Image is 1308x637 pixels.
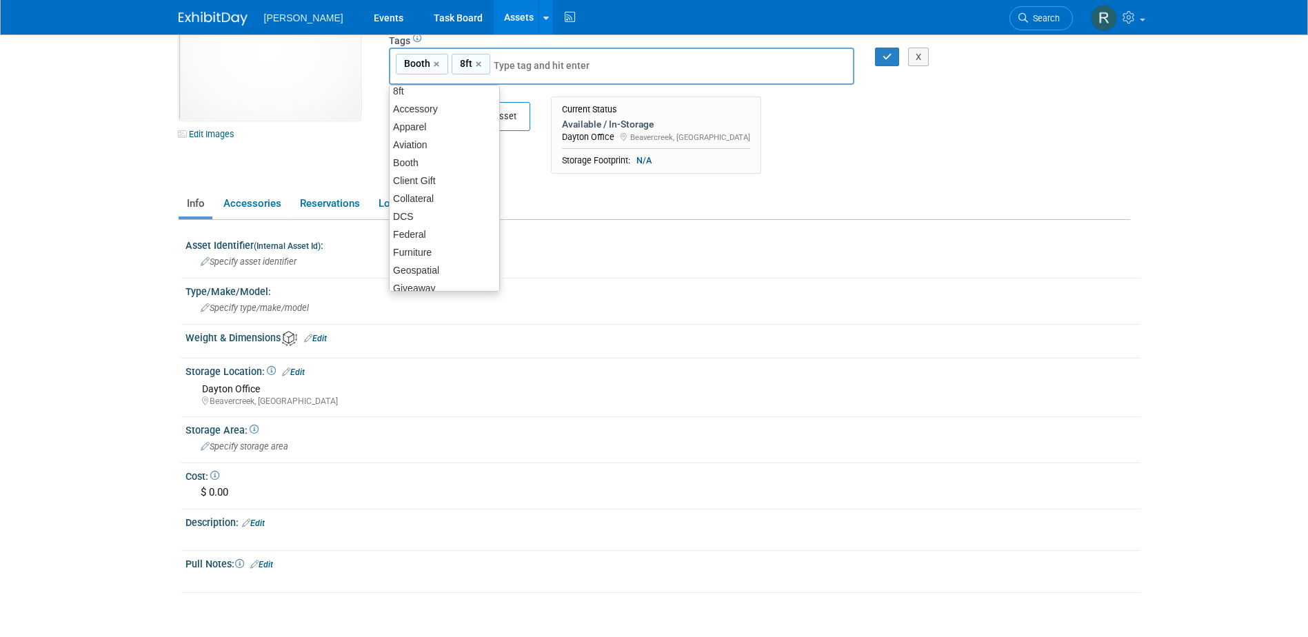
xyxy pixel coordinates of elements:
div: Weight & Dimensions [185,327,1140,346]
div: Storage Location: [185,361,1140,379]
div: Asset Identifier : [185,235,1140,252]
div: Accessory [390,100,499,118]
img: Asset Weight and Dimensions [282,331,297,346]
div: Collateral [390,190,499,208]
div: Beavercreek, [GEOGRAPHIC_DATA] [202,396,1130,407]
span: Beavercreek, [GEOGRAPHIC_DATA] [630,132,750,142]
div: Description: [185,512,1140,530]
span: Dayton Office [562,132,614,142]
a: Logs [370,192,410,216]
div: 8ft [390,82,499,100]
small: (Internal Asset Id) [254,241,321,251]
a: Reservations [292,192,368,216]
img: ExhibitDay [179,12,248,26]
div: Geospatial [390,261,499,279]
div: Giveaway [390,279,499,297]
span: Dayton Office [202,383,260,394]
span: 8ft [457,57,472,70]
div: Aviation [390,136,499,154]
span: Storage Area: [185,425,259,436]
button: X [908,48,929,67]
a: Edit [242,518,265,528]
div: Storage Footprint: [562,154,750,167]
span: Booth [401,57,430,70]
div: Cost: [185,466,1140,483]
span: Specify type/make/model [201,303,309,313]
div: Current Status [562,104,750,115]
a: Edit [304,334,327,343]
div: DCS [390,208,499,225]
div: Available / In-Storage [562,118,750,130]
span: Search [1028,13,1060,23]
a: × [434,57,443,72]
span: Specify storage area [201,441,288,452]
div: Pull Notes: [185,554,1140,572]
div: Booth [390,154,499,172]
div: $ 0.00 [196,482,1130,503]
input: Type tag and hit enter [494,59,604,72]
a: × [476,57,485,72]
div: Apparel [390,118,499,136]
img: Rebecca Deis [1091,5,1117,31]
span: Specify asset identifier [201,256,296,267]
span: [PERSON_NAME] [264,12,343,23]
a: Edit [282,367,305,377]
div: Furniture [390,243,499,261]
div: Tags [389,34,1016,94]
div: Federal [390,225,499,243]
div: Client Gift [390,172,499,190]
a: Accessories [215,192,289,216]
div: Type/Make/Model: [185,281,1140,299]
a: Edit [250,560,273,569]
span: N/A [632,154,656,167]
a: Edit Images [179,125,240,143]
a: Info [179,192,212,216]
a: Search [1009,6,1073,30]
